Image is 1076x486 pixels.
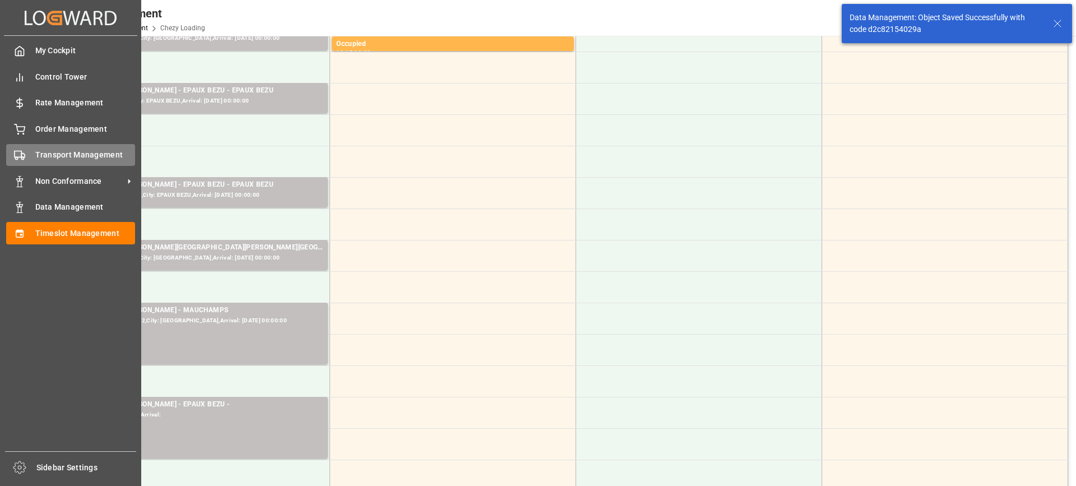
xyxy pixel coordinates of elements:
div: Transport [PERSON_NAME] - EPAUX BEZU - EPAUX BEZU [90,179,323,191]
div: 10:15 [336,50,353,55]
a: Timeslot Management [6,222,135,244]
div: Transport [PERSON_NAME] - MAUCHAMPS [90,305,323,316]
span: My Cockpit [35,45,136,57]
a: Transport Management [6,144,135,166]
div: Pallets: 1,TU: 206,City: [GEOGRAPHIC_DATA],Arrival: [DATE] 00:00:00 [90,34,323,43]
span: Control Tower [35,71,136,83]
a: Order Management [6,118,135,140]
div: 10:30 [354,50,370,55]
span: Non Conformance [35,175,124,187]
span: Order Management [35,123,136,135]
div: Transport [PERSON_NAME] - EPAUX BEZU - [90,399,323,410]
div: Transport [PERSON_NAME][GEOGRAPHIC_DATA][PERSON_NAME][GEOGRAPHIC_DATA][PERSON_NAME] [90,242,323,253]
div: Pallets: 52,TU: 1172,City: [GEOGRAPHIC_DATA],Arrival: [DATE] 00:00:00 [90,316,323,326]
span: Transport Management [35,149,136,161]
div: Pallets: ,TU: ,City: ,Arrival: [90,410,323,420]
span: Data Management [35,201,136,213]
span: Sidebar Settings [36,462,137,474]
a: Data Management [6,196,135,218]
a: My Cockpit [6,40,135,62]
div: - [353,50,354,55]
a: Rate Management [6,92,135,114]
div: Pallets: 3,TU: 143,City: [GEOGRAPHIC_DATA],Arrival: [DATE] 00:00:00 [90,253,323,263]
div: Pallets: 16,TU: ,City: EPAUX BEZU,Arrival: [DATE] 00:00:00 [90,96,323,106]
span: Timeslot Management [35,228,136,239]
div: Occupied [336,39,569,50]
div: Transport [PERSON_NAME] - EPAUX BEZU - EPAUX BEZU [90,85,323,96]
a: Control Tower [6,66,135,87]
div: Data Management: Object Saved Successfully with code d2c82154029a [850,12,1042,35]
span: Rate Management [35,97,136,109]
div: Pallets: 9,TU: 1144,City: EPAUX BEZU,Arrival: [DATE] 00:00:00 [90,191,323,200]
